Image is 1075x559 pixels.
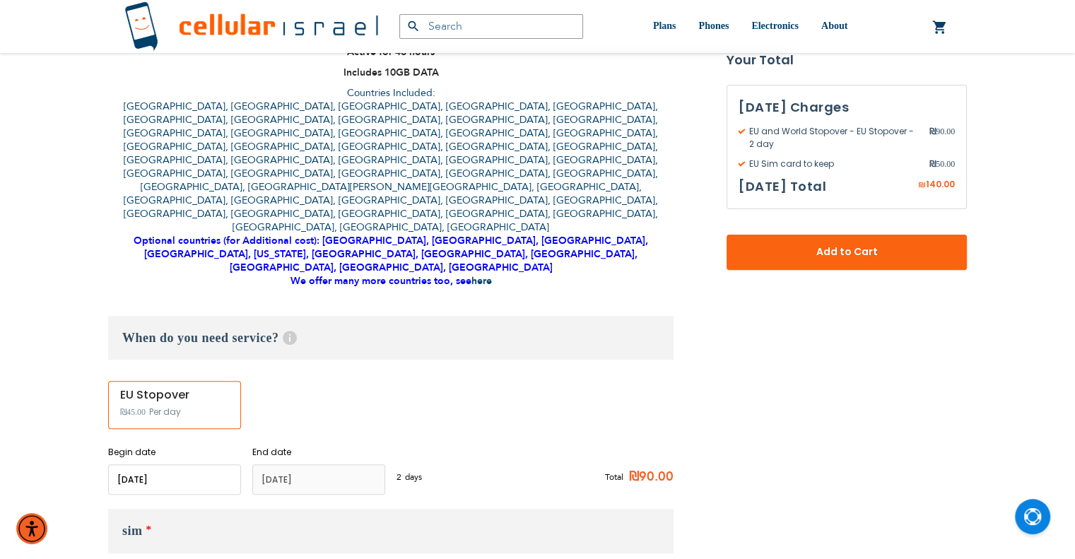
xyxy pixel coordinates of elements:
span: Add to Cart [773,245,920,260]
h3: [DATE] Total [739,176,826,197]
strong: Optional countries (for Additional cost): [GEOGRAPHIC_DATA], [GEOGRAPHIC_DATA], [GEOGRAPHIC_DATA]... [134,234,648,288]
span: sim [122,524,143,538]
label: End date [252,446,385,459]
span: days [405,471,422,483]
strong: Your Total [727,49,967,71]
span: Total [605,471,623,483]
img: Cellular Israel Logo [124,1,378,52]
span: Phones [698,20,729,31]
h3: [DATE] Charges [739,97,955,118]
strong: Includes 10GB DATA [343,66,439,79]
input: Search [399,14,583,39]
div: EU Stopover [120,389,229,401]
span: 50.00 [929,158,955,170]
span: ₪ [929,125,936,138]
label: Begin date [108,446,241,459]
span: Per day [149,406,181,418]
h3: When do you need service? [108,316,674,360]
span: ₪ [918,179,926,192]
span: Help [283,331,297,345]
div: Accessibility Menu [16,513,47,544]
span: EU Sim card to keep [739,158,929,170]
span: About [821,20,847,31]
span: 140.00 [926,178,955,190]
a: here [471,274,492,288]
span: ₪45.00 [120,407,146,417]
span: Plans [653,20,676,31]
p: Countries Included: [GEOGRAPHIC_DATA], [GEOGRAPHIC_DATA], [GEOGRAPHIC_DATA], [GEOGRAPHIC_DATA], [... [108,86,674,288]
button: Add to Cart [727,235,967,270]
span: ₪ [929,158,936,170]
span: Electronics [751,20,799,31]
input: MM/DD/YYYY [108,464,241,495]
span: EU and World Stopover - EU Stopover - 2 day [739,125,929,151]
input: MM/DD/YYYY [252,464,385,495]
span: 90.00 [929,125,955,151]
span: 2 [396,471,405,483]
span: ₪90.00 [623,466,674,488]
